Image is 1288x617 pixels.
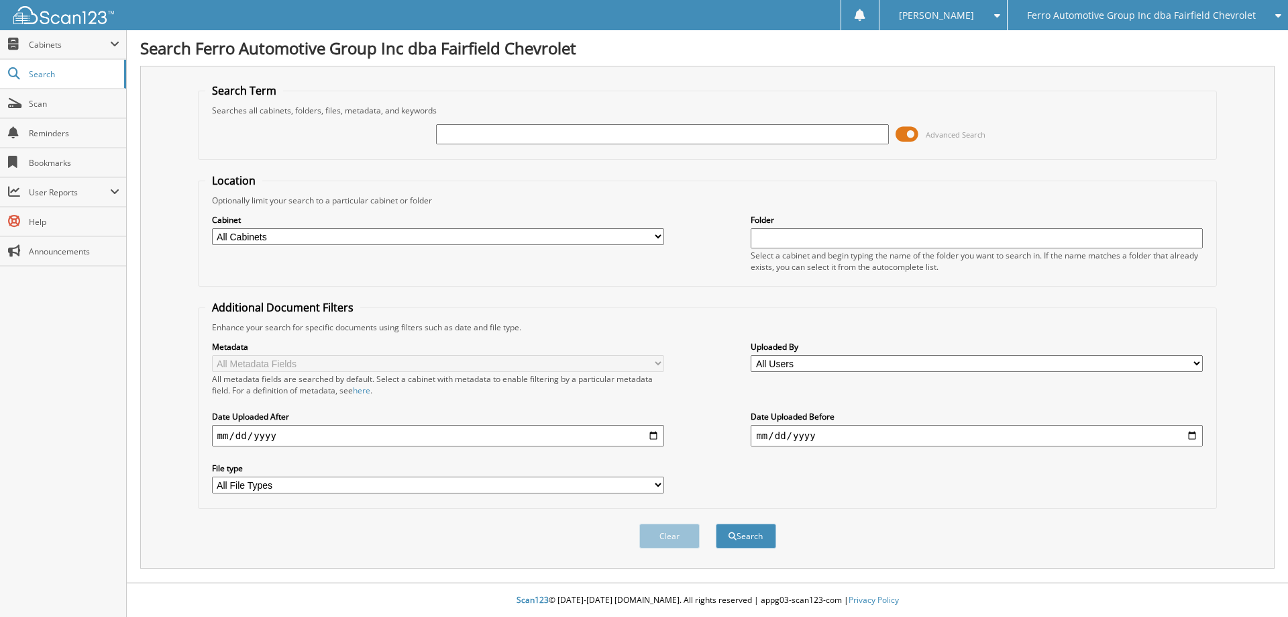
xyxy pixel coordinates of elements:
[517,594,549,606] span: Scan123
[212,463,664,474] label: File type
[205,300,360,315] legend: Additional Document Filters
[29,246,119,257] span: Announcements
[1027,11,1256,19] span: Ferro Automotive Group Inc dba Fairfield Chevrolet
[205,195,1210,206] div: Optionally limit your search to a particular cabinet or folder
[29,216,119,228] span: Help
[127,584,1288,617] div: © [DATE]-[DATE] [DOMAIN_NAME]. All rights reserved | appg03-scan123-com |
[751,214,1203,226] label: Folder
[353,385,370,396] a: here
[29,187,110,198] span: User Reports
[29,68,117,80] span: Search
[29,39,110,50] span: Cabinets
[212,411,664,422] label: Date Uploaded After
[205,83,283,98] legend: Search Term
[140,37,1275,59] h1: Search Ferro Automotive Group Inc dba Fairfield Chevrolet
[29,157,119,169] span: Bookmarks
[205,173,262,188] legend: Location
[205,322,1210,333] div: Enhance your search for specific documents using filters such as date and file type.
[29,98,119,109] span: Scan
[751,341,1203,352] label: Uploaded By
[751,250,1203,273] div: Select a cabinet and begin typing the name of the folder you want to search in. If the name match...
[13,6,114,24] img: scan123-logo-white.svg
[212,341,664,352] label: Metadata
[212,214,664,226] label: Cabinet
[849,594,899,606] a: Privacy Policy
[205,105,1210,116] div: Searches all cabinets, folders, files, metadata, and keywords
[716,524,776,549] button: Search
[751,411,1203,422] label: Date Uploaded Before
[212,373,664,396] div: All metadata fields are searched by default. Select a cabinet with metadata to enable filtering b...
[899,11,974,19] span: [PERSON_NAME]
[212,425,664,446] input: start
[639,524,700,549] button: Clear
[926,130,985,140] span: Advanced Search
[29,128,119,139] span: Reminders
[751,425,1203,446] input: end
